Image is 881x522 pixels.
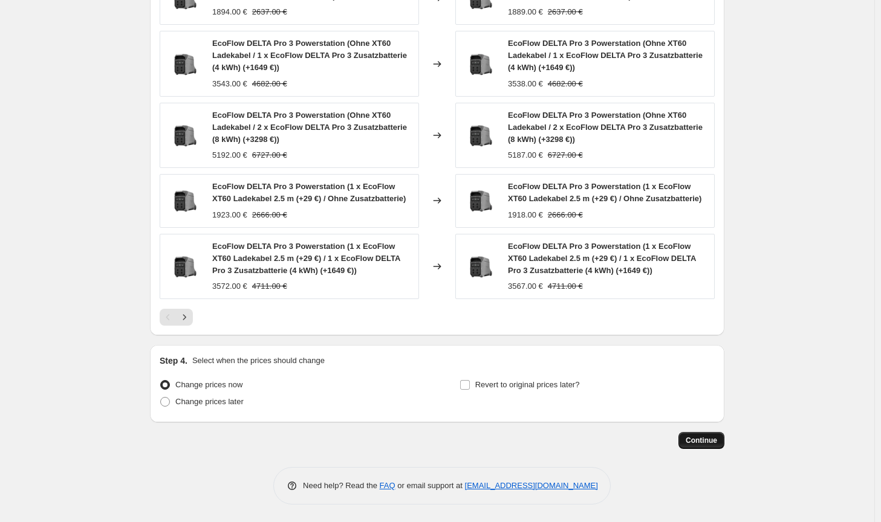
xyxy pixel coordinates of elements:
span: Revert to original prices later? [475,380,580,389]
span: EcoFlow DELTA Pro 3 Powerstation (Ohne XT60 Ladekabel / 1 x EcoFlow DELTA Pro 3 Zusatzbatterie (4... [212,39,407,72]
div: 3572.00 € [212,280,247,292]
span: EcoFlow DELTA Pro 3 Powerstation (1 x EcoFlow XT60 Ladekabel 2.5 m (+29 €) / Ohne Zusatzbatterie) [508,182,701,203]
span: Need help? Read the [303,481,380,490]
span: EcoFlow DELTA Pro 3 Powerstation (Ohne XT60 Ladekabel / 2 x EcoFlow DELTA Pro 3 Zusatzbatterie (8... [508,111,703,144]
strike: 6727.00 € [548,149,583,161]
span: or email support at [395,481,465,490]
img: EcoFlowDeltaPro31_80x.webp [462,46,498,82]
img: EcoFlowDeltaPro31_80x.webp [462,182,498,219]
a: FAQ [380,481,395,490]
h2: Step 4. [160,355,187,367]
span: EcoFlow DELTA Pro 3 Powerstation (Ohne XT60 Ladekabel / 1 x EcoFlow DELTA Pro 3 Zusatzbatterie (4... [508,39,703,72]
span: Change prices now [175,380,242,389]
div: 5187.00 € [508,149,543,161]
div: 3538.00 € [508,78,543,90]
img: EcoFlowDeltaPro31_80x.webp [462,248,498,285]
span: Continue [686,436,717,445]
div: 3543.00 € [212,78,247,90]
p: Select when the prices should change [192,355,325,367]
a: [EMAIL_ADDRESS][DOMAIN_NAME] [465,481,598,490]
span: EcoFlow DELTA Pro 3 Powerstation (1 x EcoFlow XT60 Ladekabel 2.5 m (+29 €) / 1 x EcoFlow DELTA Pr... [508,242,696,275]
div: 3567.00 € [508,280,543,292]
strike: 2637.00 € [252,6,287,18]
img: EcoFlowDeltaPro31_80x.webp [166,117,203,153]
div: 1894.00 € [212,6,247,18]
strike: 4682.00 € [548,78,583,90]
strike: 2666.00 € [548,209,583,221]
div: 5192.00 € [212,149,247,161]
nav: Pagination [160,309,193,326]
div: 1923.00 € [212,209,247,221]
span: EcoFlow DELTA Pro 3 Powerstation (Ohne XT60 Ladekabel / 2 x EcoFlow DELTA Pro 3 Zusatzbatterie (8... [212,111,407,144]
strike: 6727.00 € [252,149,287,161]
strike: 4711.00 € [548,280,583,292]
strike: 2637.00 € [548,6,583,18]
strike: 2666.00 € [252,209,287,221]
span: EcoFlow DELTA Pro 3 Powerstation (1 x EcoFlow XT60 Ladekabel 2.5 m (+29 €) / 1 x EcoFlow DELTA Pr... [212,242,400,275]
strike: 4682.00 € [252,78,287,90]
button: Continue [678,432,724,449]
img: EcoFlowDeltaPro31_80x.webp [166,182,203,219]
div: 1889.00 € [508,6,543,18]
strike: 4711.00 € [252,280,287,292]
div: 1918.00 € [508,209,543,221]
img: EcoFlowDeltaPro31_80x.webp [166,46,203,82]
span: Change prices later [175,397,244,406]
img: EcoFlowDeltaPro31_80x.webp [462,117,498,153]
img: EcoFlowDeltaPro31_80x.webp [166,248,203,285]
button: Next [176,309,193,326]
span: EcoFlow DELTA Pro 3 Powerstation (1 x EcoFlow XT60 Ladekabel 2.5 m (+29 €) / Ohne Zusatzbatterie) [212,182,406,203]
